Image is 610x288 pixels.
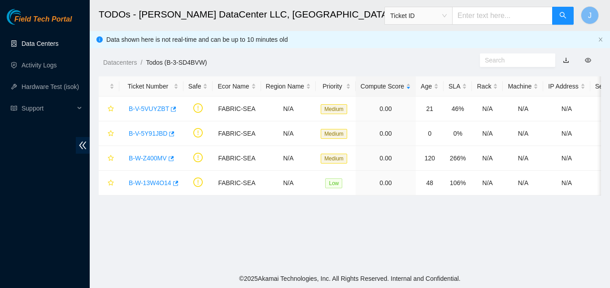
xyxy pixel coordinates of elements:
[503,97,543,121] td: N/A
[416,146,444,171] td: 120
[261,171,316,195] td: N/A
[472,97,503,121] td: N/A
[104,151,114,165] button: star
[556,53,576,67] button: download
[444,97,472,121] td: 46%
[261,97,316,121] td: N/A
[261,121,316,146] td: N/A
[108,155,114,162] span: star
[7,16,72,28] a: Akamai TechnologiesField Tech Portal
[390,9,447,22] span: Ticket ID
[563,57,569,64] a: download
[22,40,58,47] a: Data Centers
[416,97,444,121] td: 21
[552,7,574,25] button: search
[193,177,203,187] span: exclamation-circle
[22,62,57,69] a: Activity Logs
[140,59,142,66] span: /
[104,176,114,190] button: star
[213,97,261,121] td: FABRIC-SEA
[108,106,114,113] span: star
[356,171,416,195] td: 0.00
[543,171,590,195] td: N/A
[103,59,137,66] a: Datacenters
[108,180,114,187] span: star
[559,12,566,20] span: search
[193,103,203,113] span: exclamation-circle
[543,97,590,121] td: N/A
[581,6,599,24] button: J
[213,121,261,146] td: FABRIC-SEA
[22,83,79,90] a: Hardware Test (isok)
[472,146,503,171] td: N/A
[193,128,203,137] span: exclamation-circle
[7,9,45,25] img: Akamai Technologies
[598,37,603,43] button: close
[321,154,347,164] span: Medium
[146,59,207,66] a: Todos (B-3-SD4BVW)
[416,171,444,195] td: 48
[585,57,591,63] span: eye
[444,171,472,195] td: 106%
[90,269,610,288] footer: © 2025 Akamai Technologies, Inc. All Rights Reserved. Internal and Confidential.
[444,121,472,146] td: 0%
[104,126,114,141] button: star
[129,130,167,137] a: B-V-5Y91JBD
[104,102,114,116] button: star
[472,171,503,195] td: N/A
[76,137,90,154] span: double-left
[416,121,444,146] td: 0
[356,97,416,121] td: 0.00
[129,105,169,112] a: B-V-5VUYZBT
[129,155,167,162] a: B-W-Z400MV
[452,7,553,25] input: Enter text here...
[129,179,171,186] a: B-W-13W4O14
[213,146,261,171] td: FABRIC-SEA
[325,178,342,188] span: Low
[485,55,543,65] input: Search
[543,146,590,171] td: N/A
[14,15,72,24] span: Field Tech Portal
[503,146,543,171] td: N/A
[11,105,17,111] span: read
[543,121,590,146] td: N/A
[356,146,416,171] td: 0.00
[22,99,74,117] span: Support
[321,104,347,114] span: Medium
[108,130,114,137] span: star
[588,10,592,21] span: J
[598,37,603,42] span: close
[213,171,261,195] td: FABRIC-SEA
[356,121,416,146] td: 0.00
[261,146,316,171] td: N/A
[503,121,543,146] td: N/A
[321,129,347,139] span: Medium
[503,171,543,195] td: N/A
[472,121,503,146] td: N/A
[444,146,472,171] td: 266%
[193,153,203,162] span: exclamation-circle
